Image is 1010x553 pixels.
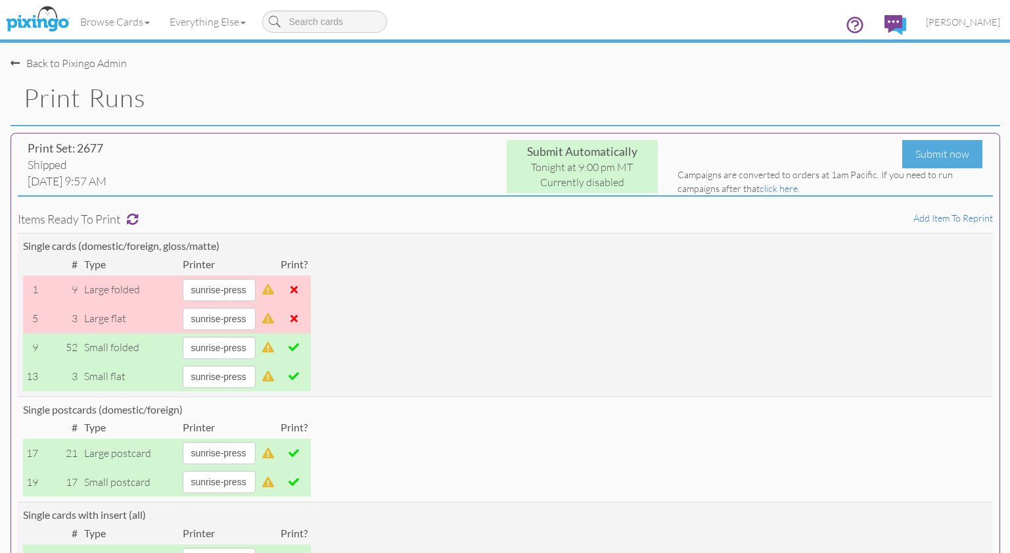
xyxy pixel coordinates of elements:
[3,3,72,36] img: pixingo logo
[81,439,179,468] td: large postcard
[81,276,179,304] td: large folded
[81,254,179,276] td: Type
[23,239,988,254] div: Single cards (domestic/foreign, gloss/matte)
[23,402,988,418] div: Single postcards (domestic/foreign)
[28,173,333,189] div: [DATE] 9:57 AM
[160,5,256,38] a: Everything Else
[41,276,81,304] td: 9
[81,468,179,496] td: small postcard
[510,175,654,190] div: Currently disabled
[902,140,982,168] div: Submit now
[884,15,906,35] img: comments.svg
[23,333,41,362] td: 9
[11,56,127,71] div: Back to Pixingo Admin
[23,276,41,304] td: 1
[41,254,81,276] td: #
[262,11,387,33] input: Search cards
[277,254,311,276] td: Print?
[41,333,81,362] td: 52
[23,439,41,468] td: 17
[179,523,259,544] td: Printer
[23,468,41,496] td: 19
[18,213,993,226] h4: Items ready to print
[277,417,311,439] td: Print?
[277,523,311,544] td: Print?
[41,523,81,544] td: #
[28,140,333,156] div: Print Set: 2677
[926,16,1000,28] span: [PERSON_NAME]
[23,508,988,523] div: Single cards with insert (all)
[179,254,259,276] td: Printer
[41,468,81,496] td: 17
[179,417,259,439] td: Printer
[81,362,179,391] td: small flat
[28,156,333,173] div: Shipped
[760,183,800,194] a: click here.
[81,417,179,439] td: Type
[81,523,179,544] td: Type
[41,417,81,439] td: #
[23,362,41,391] td: 13
[510,160,654,175] div: Tonight at 9:00 pm MT
[41,362,81,391] td: 3
[677,168,983,195] div: Campaigns are converted to orders at 1am Pacific. If you need to run campaigns after that
[23,304,41,333] td: 5
[81,304,179,333] td: large flat
[41,439,81,468] td: 21
[70,5,160,38] a: Browse Cards
[81,333,179,362] td: small folded
[41,304,81,333] td: 3
[916,5,1010,39] a: [PERSON_NAME]
[913,212,993,224] a: Add item to reprint
[11,43,1000,71] nav-back: Pixingo Admin
[510,143,654,160] div: Submit Automatically
[24,84,1000,112] h1: Print Runs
